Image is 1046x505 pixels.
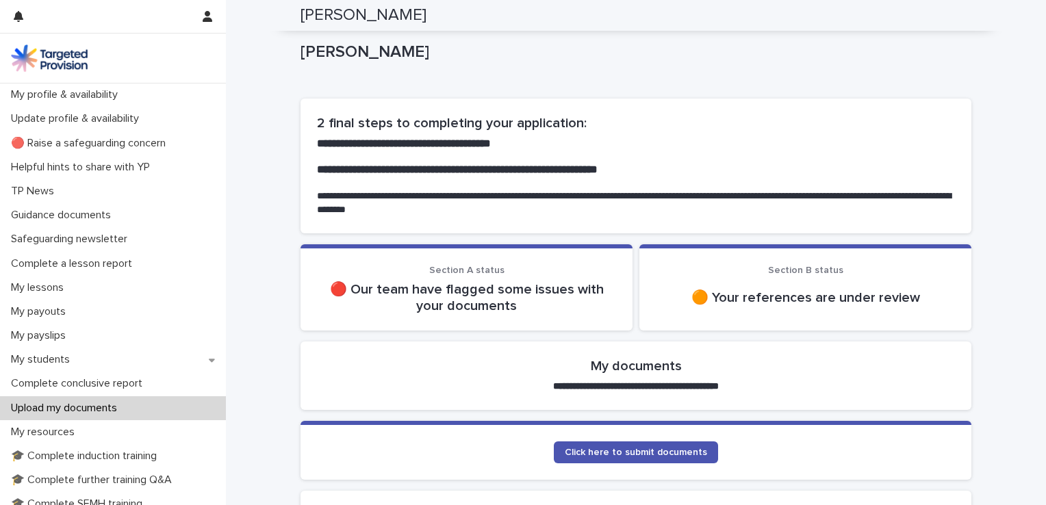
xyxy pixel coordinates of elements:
[5,161,161,174] p: Helpful hints to share with YP
[5,353,81,366] p: My students
[301,42,966,62] p: [PERSON_NAME]
[5,233,138,246] p: Safeguarding newsletter
[5,88,129,101] p: My profile & availability
[5,185,65,198] p: TP News
[301,5,426,25] h2: [PERSON_NAME]
[5,329,77,342] p: My payslips
[5,209,122,222] p: Guidance documents
[5,137,177,150] p: 🔴 Raise a safeguarding concern
[591,358,682,374] h2: My documents
[5,377,153,390] p: Complete conclusive report
[5,426,86,439] p: My resources
[5,402,128,415] p: Upload my documents
[768,266,843,275] span: Section B status
[429,266,505,275] span: Section A status
[317,281,616,314] p: 🔴 Our team have flagged some issues with your documents
[11,44,88,72] img: M5nRWzHhSzIhMunXDL62
[5,257,143,270] p: Complete a lesson report
[554,441,718,463] a: Click here to submit documents
[5,281,75,294] p: My lessons
[5,474,183,487] p: 🎓 Complete further training Q&A
[317,115,955,131] h2: 2 final steps to completing your application:
[5,305,77,318] p: My payouts
[5,112,150,125] p: Update profile & availability
[5,450,168,463] p: 🎓 Complete induction training
[565,448,707,457] span: Click here to submit documents
[656,289,955,306] p: 🟠 Your references are under review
